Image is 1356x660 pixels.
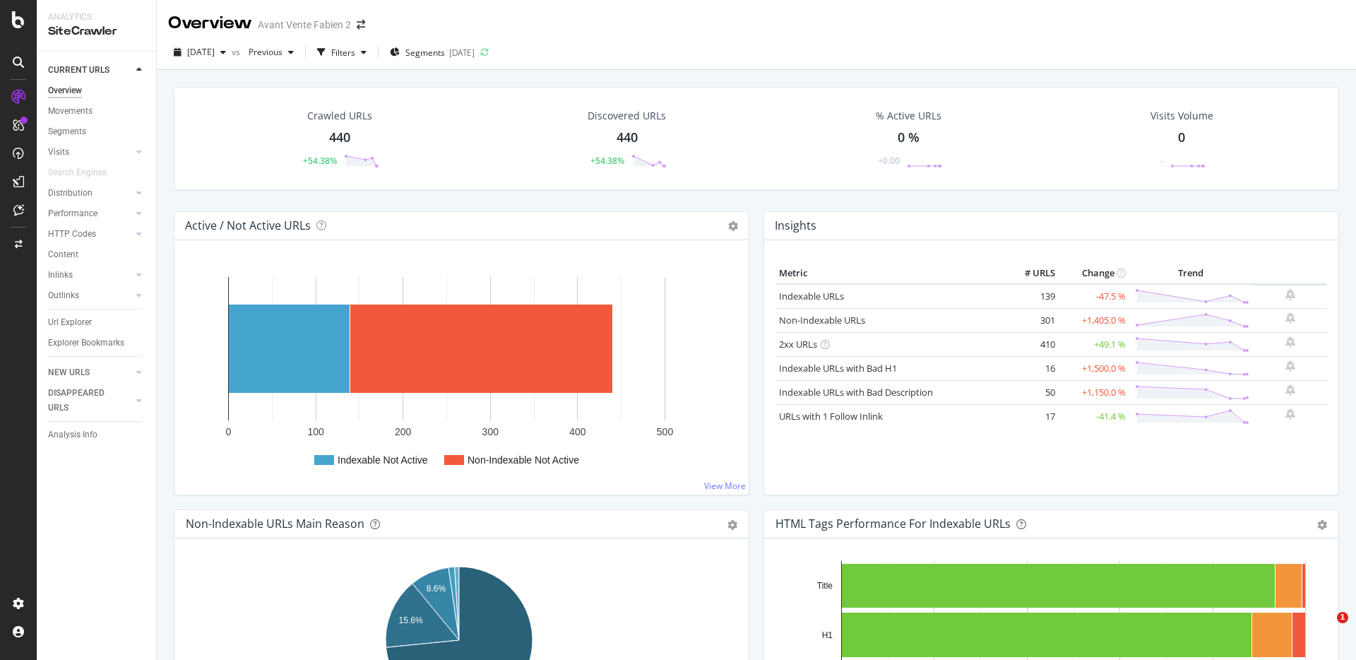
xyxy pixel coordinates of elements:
[399,615,423,625] text: 15.6%
[48,428,97,442] div: Analysis Info
[1059,356,1129,380] td: +1,500.0 %
[48,63,109,78] div: CURRENT URLS
[1317,520,1327,530] div: gear
[775,216,816,235] h4: Insights
[822,630,833,640] text: H1
[1059,404,1129,428] td: -41.4 %
[1129,263,1253,284] th: Trend
[48,386,132,416] a: DISAPPEARED URLS
[48,124,86,139] div: Segments
[779,386,933,399] a: Indexable URLs with Bad Description
[48,315,92,330] div: Url Explorer
[48,83,146,98] a: Overview
[48,83,82,98] div: Overview
[357,20,365,30] div: arrow-right-arrow-left
[187,46,215,58] span: 2025 Sep. 9th
[48,63,132,78] a: CURRENT URLS
[331,47,355,59] div: Filters
[48,268,73,283] div: Inlinks
[727,520,737,530] div: gear
[1285,289,1295,300] div: bell-plus
[1002,263,1059,284] th: # URLS
[48,336,146,350] a: Explorer Bookmarks
[48,268,132,283] a: Inlinks
[1059,308,1129,332] td: +1,405.0 %
[48,104,93,119] div: Movements
[1178,129,1185,147] div: 0
[1002,332,1059,356] td: 410
[1059,380,1129,404] td: +1,150.0 %
[48,145,69,160] div: Visits
[1285,336,1295,348] div: bell-plus
[1059,284,1129,309] td: -47.5 %
[728,221,738,231] i: Options
[617,129,638,147] div: 440
[1308,612,1342,646] iframe: Intercom live chat
[48,145,132,160] a: Visits
[186,263,732,483] div: A chart.
[258,18,351,32] div: Avant Vente Fabien 2
[657,426,674,437] text: 500
[779,362,897,375] a: Indexable URLs with Bad H1
[1002,404,1059,428] td: 17
[449,47,475,59] div: [DATE]
[569,426,586,437] text: 400
[427,584,446,594] text: 8.6%
[384,41,480,64] button: Segments[DATE]
[226,426,232,437] text: 0
[48,247,146,262] a: Content
[48,365,132,380] a: NEW URLS
[1059,263,1129,284] th: Change
[1160,155,1163,167] div: -
[48,315,146,330] a: Url Explorer
[704,480,746,492] a: View More
[1150,109,1213,123] div: Visits Volume
[1002,308,1059,332] td: 301
[876,109,941,123] div: % Active URLs
[48,186,132,201] a: Distribution
[48,386,119,416] div: DISAPPEARED URLS
[48,165,107,180] div: Search Engines
[48,23,145,40] div: SiteCrawler
[1002,284,1059,309] td: 139
[307,109,372,123] div: Crawled URLs
[48,247,78,262] div: Content
[243,41,299,64] button: Previous
[405,47,445,59] span: Segments
[48,227,132,242] a: HTTP Codes
[48,206,97,221] div: Performance
[775,263,1002,284] th: Metric
[168,11,252,35] div: Overview
[48,124,146,139] a: Segments
[307,426,324,437] text: 100
[232,46,243,58] span: vs
[48,288,79,303] div: Outlinks
[468,454,579,466] text: Non-Indexable Not Active
[48,336,124,350] div: Explorer Bookmarks
[1285,408,1295,420] div: bell-plus
[1002,380,1059,404] td: 50
[775,517,1011,531] div: HTML Tags Performance for Indexable URLs
[590,155,624,167] div: +54.38%
[303,155,337,167] div: +54.38%
[48,165,121,180] a: Search Engines
[1285,360,1295,372] div: bell-plus
[588,109,666,123] div: Discovered URLs
[48,11,145,23] div: Analytics
[48,428,146,442] a: Analysis Info
[1285,384,1295,396] div: bell-plus
[1002,356,1059,380] td: 16
[1059,332,1129,356] td: +49.1 %
[338,454,428,466] text: Indexable Not Active
[779,290,844,302] a: Indexable URLs
[1285,312,1295,324] div: bell-plus
[48,186,93,201] div: Distribution
[779,338,817,350] a: 2xx URLs
[898,129,920,147] div: 0 %
[48,104,146,119] a: Movements
[48,288,132,303] a: Outlinks
[243,46,282,58] span: Previous
[779,314,865,326] a: Non-Indexable URLs
[482,426,499,437] text: 300
[186,517,364,531] div: Non-Indexable URLs Main Reason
